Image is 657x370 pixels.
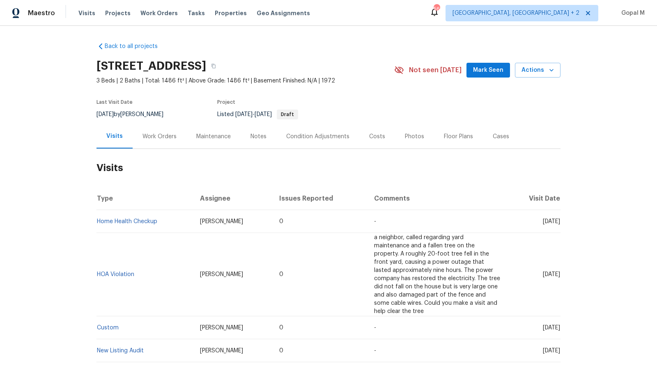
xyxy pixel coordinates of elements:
span: Last Visit Date [96,100,133,105]
th: Comments [368,187,507,210]
div: Work Orders [142,132,177,141]
a: Back to all projects [96,42,175,50]
span: [DATE] [543,325,560,331]
th: Visit Date [507,187,561,210]
h2: Visits [96,149,561,187]
span: Listed [217,112,298,117]
span: 0 [279,325,283,331]
span: - [374,325,376,331]
div: Condition Adjustments [286,132,349,141]
span: [GEOGRAPHIC_DATA], [GEOGRAPHIC_DATA] + 2 [453,9,579,17]
span: Maestro [28,9,55,17]
span: Draft [278,112,297,117]
div: Floor Plans [444,132,473,141]
a: Custom [97,325,119,331]
span: Visits [78,9,95,17]
th: Issues Reported [273,187,367,210]
span: Actions [521,65,554,75]
a: New Listing Audit [97,348,144,354]
th: Assignee [193,187,273,210]
span: [DATE] [235,112,253,117]
div: Costs [369,132,385,141]
th: Type [96,187,193,210]
div: Photos [405,132,424,141]
span: [PERSON_NAME] [200,348,243,354]
div: Notes [250,132,266,141]
button: Actions [515,63,561,78]
span: Not seen [DATE] [409,66,462,74]
span: 0 [279,272,283,277]
span: [DATE] [543,348,560,354]
span: a neighbor, called regarding yard maintenance and a fallen tree on the property. A roughly 20-foo... [374,235,500,314]
span: Geo Assignments [257,9,310,17]
button: Mark Seen [466,63,510,78]
span: [DATE] [543,272,560,277]
div: Visits [106,132,123,140]
div: Cases [493,132,509,141]
h2: [STREET_ADDRESS] [96,62,206,70]
span: Work Orders [140,9,178,17]
span: [DATE] [255,112,272,117]
span: [PERSON_NAME] [200,219,243,224]
span: [PERSON_NAME] [200,325,243,331]
span: Mark Seen [473,65,503,75]
span: Project [217,100,235,105]
a: Home Health Checkup [97,219,157,224]
span: [DATE] [543,219,560,224]
button: Copy Address [206,59,221,73]
span: 0 [279,348,283,354]
span: 3 Beds | 2 Baths | Total: 1486 ft² | Above Grade: 1486 ft² | Basement Finished: N/A | 1972 [96,77,394,85]
div: Maintenance [196,132,231,141]
span: [DATE] [96,112,114,117]
span: - [374,348,376,354]
span: Gopal M [618,9,645,17]
span: Projects [105,9,131,17]
span: Properties [215,9,247,17]
span: [PERSON_NAME] [200,272,243,277]
span: - [374,219,376,224]
a: HOA Violation [97,272,134,277]
span: 0 [279,219,283,224]
span: - [235,112,272,117]
span: Tasks [188,10,205,16]
div: 56 [434,5,439,13]
div: by [PERSON_NAME] [96,110,173,119]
